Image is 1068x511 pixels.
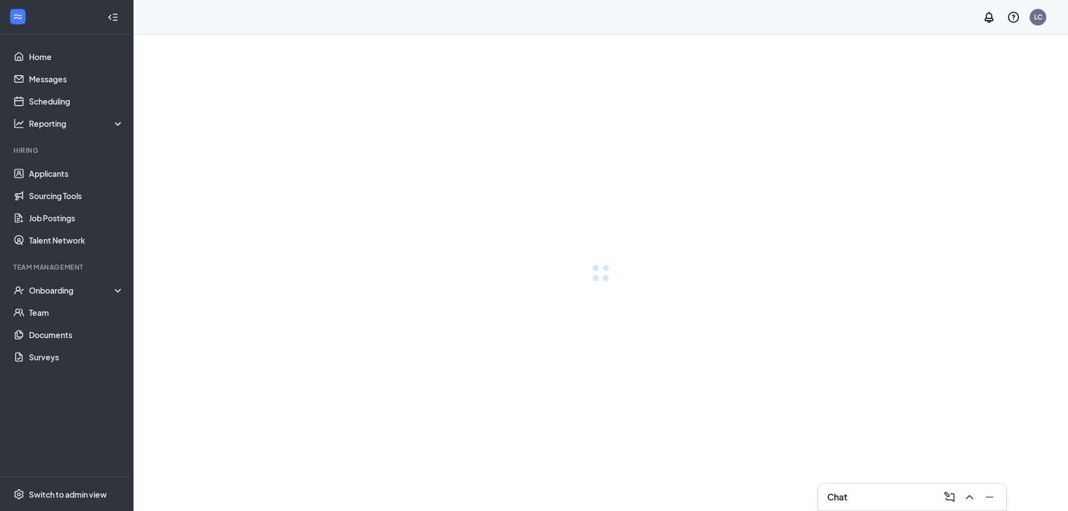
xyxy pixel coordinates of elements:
[1007,11,1020,24] svg: QuestionInfo
[29,489,107,500] div: Switch to admin view
[29,90,124,112] a: Scheduling
[983,490,996,504] svg: Minimize
[29,285,125,296] div: Onboarding
[940,488,957,506] button: ComposeMessage
[13,262,122,272] div: Team Management
[963,490,976,504] svg: ChevronUp
[982,11,996,24] svg: Notifications
[29,162,124,185] a: Applicants
[107,12,118,23] svg: Collapse
[29,346,124,368] a: Surveys
[827,491,847,503] h3: Chat
[29,301,124,324] a: Team
[29,207,124,229] a: Job Postings
[13,118,24,129] svg: Analysis
[1034,12,1042,22] div: LC
[29,185,124,207] a: Sourcing Tools
[13,285,24,296] svg: UserCheck
[12,11,23,22] svg: WorkstreamLogo
[980,488,997,506] button: Minimize
[13,489,24,500] svg: Settings
[29,118,125,129] div: Reporting
[960,488,977,506] button: ChevronUp
[29,46,124,68] a: Home
[29,68,124,90] a: Messages
[13,146,122,155] div: Hiring
[29,229,124,251] a: Talent Network
[943,490,956,504] svg: ComposeMessage
[29,324,124,346] a: Documents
